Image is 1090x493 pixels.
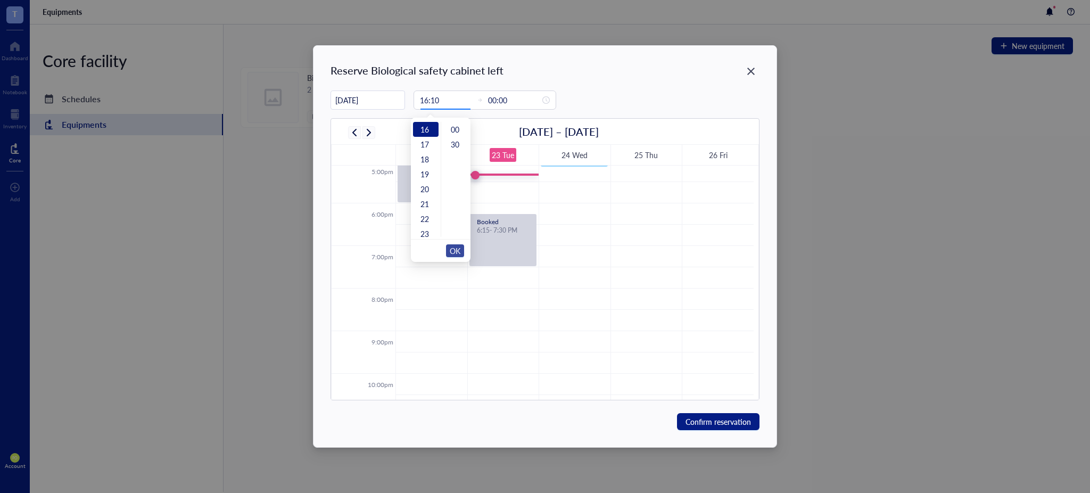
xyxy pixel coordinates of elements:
button: Previous week [348,126,361,139]
div: 25 Thu [634,149,658,161]
div: 00 [443,122,469,137]
input: mm/dd/yyyy [331,90,404,111]
div: 17 [413,137,439,152]
a: September 24, 2025 [559,148,590,162]
button: Next week [362,126,375,139]
a: September 25, 2025 [632,148,660,162]
div: Reserve Biological safety cabinet left [331,63,759,78]
input: End time [488,94,540,106]
div: 7:00pm [369,252,395,262]
a: September 23, 2025 [490,148,516,162]
span: Close [742,65,759,78]
input: Start time [420,94,472,106]
div: 6:15 - 7:30 PM [477,226,529,235]
a: September 26, 2025 [707,148,730,162]
div: 30 [443,137,469,152]
div: 26 Fri [709,149,728,161]
div: 21 [413,196,439,211]
div: 10:00pm [366,380,395,390]
div: 23 Tue [492,149,514,161]
div: 16 [413,122,439,137]
div: 22 [413,211,439,226]
div: 6:00pm [369,210,395,219]
button: Close [742,63,759,80]
div: Booked [477,219,529,225]
div: 19 [413,167,439,182]
div: 5:00pm [369,167,395,177]
div: 20 [413,182,439,196]
h2: [DATE] – [DATE] [519,124,599,139]
div: 8:00pm [369,295,395,305]
div: 9:00pm [369,338,395,347]
span: OK [450,241,460,261]
button: OK [446,244,464,257]
button: Confirm reservation [677,413,759,430]
span: Confirm reservation [686,416,751,428]
div: 18 [413,152,439,167]
div: 23 [413,226,439,241]
div: 24 Wed [561,149,588,161]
